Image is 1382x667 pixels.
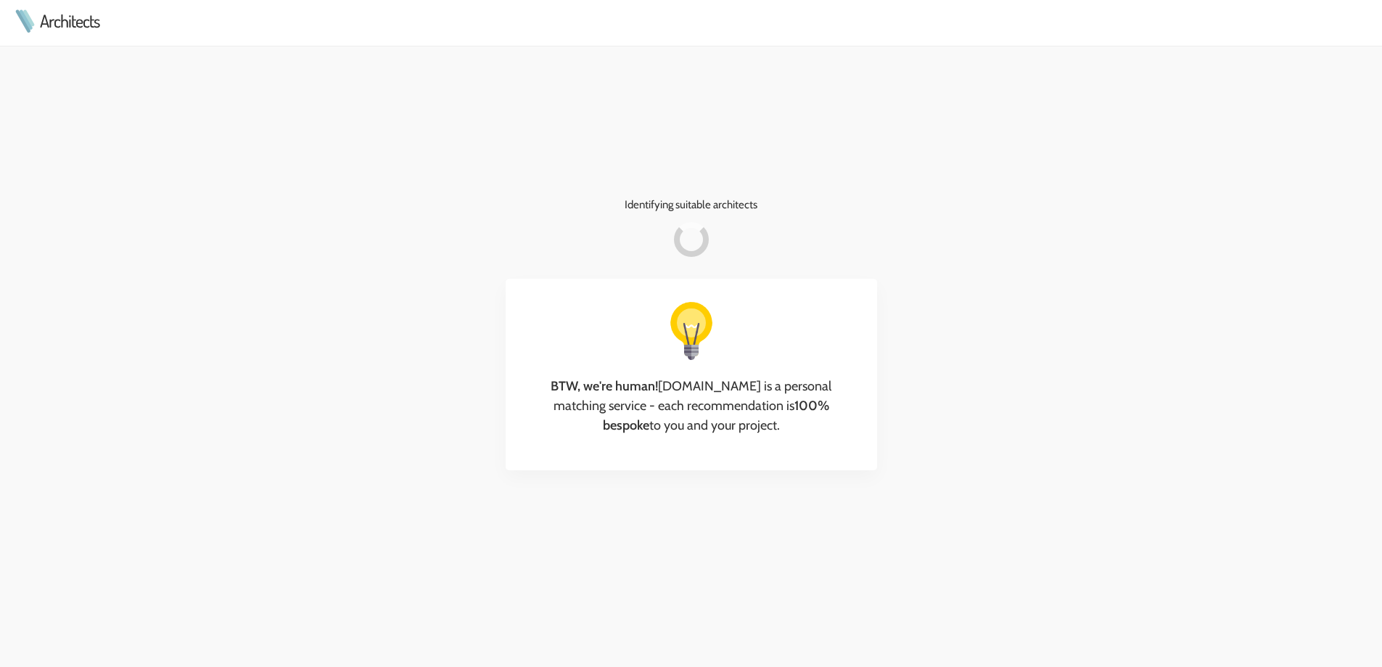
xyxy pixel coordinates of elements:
h3: [DOMAIN_NAME] is a personal matching service - each recommendation is to you and your project. [529,377,854,435]
img: Architects [12,9,38,33]
a: Architects [40,12,99,30]
strong: 100% bespoke [603,398,829,433]
div: Identifying suitable architects [506,144,877,523]
strong: BTW, we're human! [551,378,658,394]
